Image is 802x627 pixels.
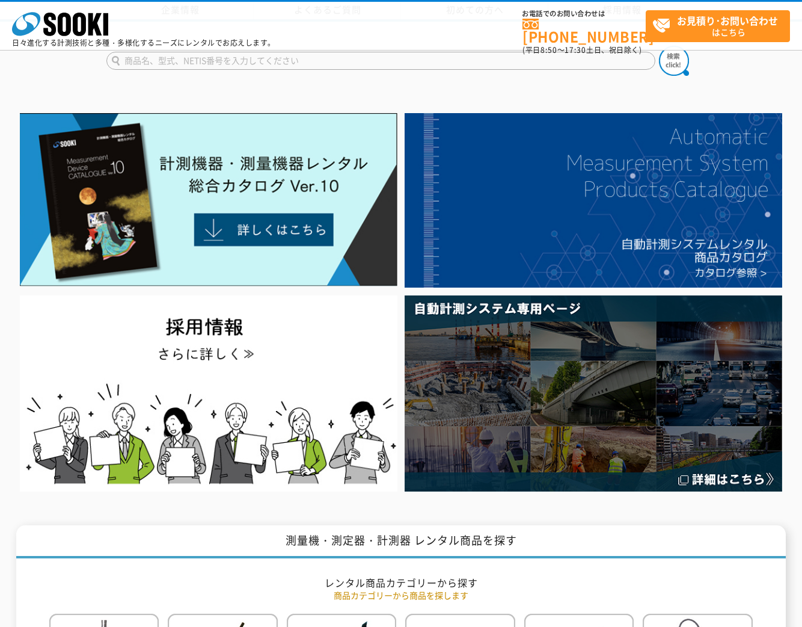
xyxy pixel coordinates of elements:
[49,589,753,602] p: 商品カテゴリーから商品を探します
[522,45,641,55] span: (平日 ～ 土日、祝日除く)
[405,113,782,288] img: 自動計測システムカタログ
[106,52,655,70] input: 商品名、型式、NETIS番号を入力してください
[522,19,646,43] a: [PHONE_NUMBER]
[522,10,646,17] span: お電話でのお問い合わせは
[49,576,753,589] h2: レンタル商品カテゴリーから探す
[20,113,397,286] img: Catalog Ver10
[12,39,275,46] p: 日々進化する計測技術と多種・多様化するニーズにレンタルでお応えします。
[405,295,782,492] img: 自動計測システム専用ページ
[16,525,786,558] h1: 測量機・測定器・計測器 レンタル商品を探す
[652,11,789,41] span: はこちら
[565,45,586,55] span: 17:30
[646,10,790,42] a: お見積り･お問い合わせはこちら
[659,46,689,76] img: btn_search.png
[677,13,778,28] strong: お見積り･お問い合わせ
[540,45,557,55] span: 8:50
[20,295,397,492] img: SOOKI recruit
